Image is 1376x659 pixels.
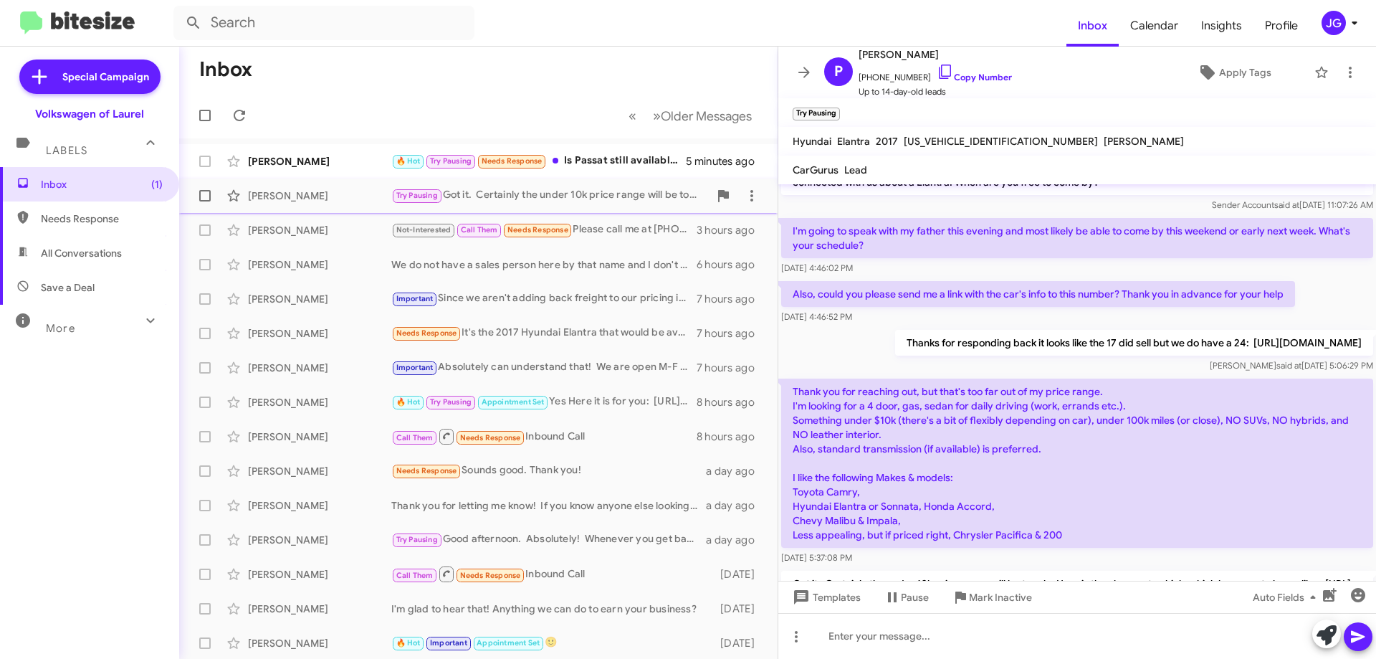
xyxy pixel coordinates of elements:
[781,552,852,563] span: [DATE] 5:37:08 PM
[781,571,1373,611] p: Got it. Certainly the under 10k price range will be tough. Here is the cheapest vehicle which hap...
[1190,5,1253,47] a: Insights
[46,322,75,335] span: More
[391,427,697,445] div: Inbound Call
[396,156,421,166] span: 🔥 Hot
[895,330,1373,356] p: Thanks for responding back it looks like the 17 did sell but we do have a 24: [URL][DOMAIN_NAME]
[1322,11,1346,35] div: JG
[620,101,645,131] button: Previous
[1241,584,1333,610] button: Auto Fields
[901,584,929,610] span: Pause
[482,156,543,166] span: Needs Response
[248,154,391,169] div: [PERSON_NAME]
[781,281,1295,307] p: Also, could you please send me a link with the car's info to this number? Thank you in advance fo...
[859,85,1012,99] span: Up to 14-day-old leads
[248,533,391,547] div: [PERSON_NAME]
[1212,199,1373,210] span: Sender Account [DATE] 11:07:26 AM
[837,135,870,148] span: Elantra
[391,602,713,616] div: I'm glad to hear that! Anything we can do to earn your business?
[460,571,521,580] span: Needs Response
[248,464,391,478] div: [PERSON_NAME]
[391,463,706,479] div: Sounds good. Thank you!
[396,191,438,200] span: Try Pausing
[653,107,661,125] span: »
[1119,5,1190,47] a: Calendar
[396,466,457,475] span: Needs Response
[248,498,391,513] div: [PERSON_NAME]
[969,584,1032,610] span: Mark Inactive
[41,177,163,191] span: Inbox
[46,144,87,157] span: Labels
[706,464,766,478] div: a day ago
[793,135,831,148] span: Hyundai
[391,359,697,376] div: Absolutely can understand that! We are open M-F 9-9 and Sat 9-7. Can be flexible on whatever timi...
[793,163,838,176] span: CarGurus
[41,280,95,295] span: Save a Deal
[248,292,391,306] div: [PERSON_NAME]
[713,567,766,582] div: [DATE]
[477,638,540,648] span: Appointment Set
[396,433,434,442] span: Call Them
[396,638,421,648] span: 🔥 Hot
[876,135,898,148] span: 2017
[482,397,545,407] span: Appointment Set
[781,311,852,322] span: [DATE] 4:46:52 PM
[697,430,766,444] div: 8 hours ago
[391,498,706,513] div: Thank you for letting me know! If you know anyone else looking, send them our way.
[697,223,766,237] div: 3 hours ago
[1309,11,1360,35] button: JG
[248,636,391,650] div: [PERSON_NAME]
[904,135,1098,148] span: [US_VEHICLE_IDENTIFICATION_NUMBER]
[778,584,872,610] button: Templates
[248,602,391,616] div: [PERSON_NAME]
[834,60,843,83] span: P
[859,46,1012,63] span: [PERSON_NAME]
[391,635,713,651] div: 🙂
[391,222,697,238] div: Please call me at [PHONE_NUMBER]
[621,101,760,131] nav: Page navigation example
[706,533,766,547] div: a day ago
[460,433,521,442] span: Needs Response
[396,571,434,580] span: Call Them
[19,60,161,94] a: Special Campaign
[41,246,122,260] span: All Conversations
[248,567,391,582] div: [PERSON_NAME]
[391,153,686,169] div: Is Passat still available?
[173,6,474,40] input: Search
[713,602,766,616] div: [DATE]
[793,108,840,120] small: Try Pausing
[396,397,421,407] span: 🔥 Hot
[644,101,760,131] button: Next
[35,107,144,121] div: Volkswagen of Laurel
[396,294,434,303] span: Important
[507,225,568,234] span: Needs Response
[940,584,1043,610] button: Mark Inactive
[629,107,636,125] span: «
[937,72,1012,82] a: Copy Number
[391,394,697,410] div: Yes Here it is for you: [URL][DOMAIN_NAME]
[391,257,697,272] div: We do not have a sales person here by that name and I don't see any applications.
[781,379,1373,548] p: Thank you for reaching out, but that's too far out of my price range. I'm looking for a 4 door, g...
[1253,5,1309,47] a: Profile
[248,430,391,444] div: [PERSON_NAME]
[430,638,467,648] span: Important
[248,257,391,272] div: [PERSON_NAME]
[151,177,163,191] span: (1)
[396,535,438,544] span: Try Pausing
[706,498,766,513] div: a day ago
[859,63,1012,85] span: [PHONE_NUMBER]
[790,584,861,610] span: Templates
[248,361,391,375] div: [PERSON_NAME]
[1276,360,1301,371] span: said at
[461,225,498,234] span: Call Them
[1274,199,1299,210] span: said at
[248,223,391,237] div: [PERSON_NAME]
[697,257,766,272] div: 6 hours ago
[661,108,752,124] span: Older Messages
[248,189,391,203] div: [PERSON_NAME]
[781,262,853,273] span: [DATE] 4:46:02 PM
[391,531,706,548] div: Good afternoon. Absolutely! Whenever you get back we can coordinate that.
[248,326,391,341] div: [PERSON_NAME]
[1219,60,1271,85] span: Apply Tags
